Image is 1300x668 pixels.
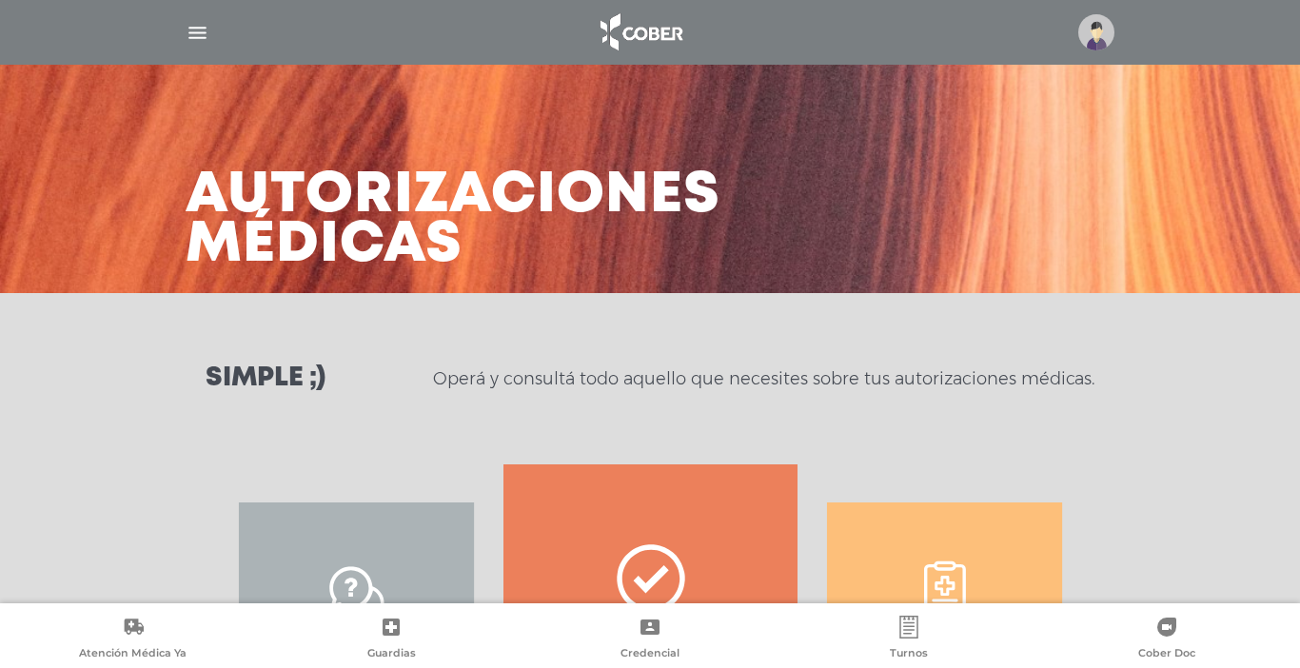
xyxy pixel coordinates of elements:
[620,646,680,663] span: Credencial
[779,616,1038,664] a: Turnos
[367,646,416,663] span: Guardias
[890,646,928,663] span: Turnos
[79,646,187,663] span: Atención Médica Ya
[1078,14,1114,50] img: profile-placeholder.svg
[186,171,720,270] h3: Autorizaciones médicas
[1037,616,1296,664] a: Cober Doc
[521,616,779,664] a: Credencial
[4,616,263,664] a: Atención Médica Ya
[263,616,522,664] a: Guardias
[206,365,325,392] h3: Simple ;)
[590,10,690,55] img: logo_cober_home-white.png
[433,367,1094,390] p: Operá y consultá todo aquello que necesites sobre tus autorizaciones médicas.
[1138,646,1195,663] span: Cober Doc
[186,21,209,45] img: Cober_menu-lines-white.svg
